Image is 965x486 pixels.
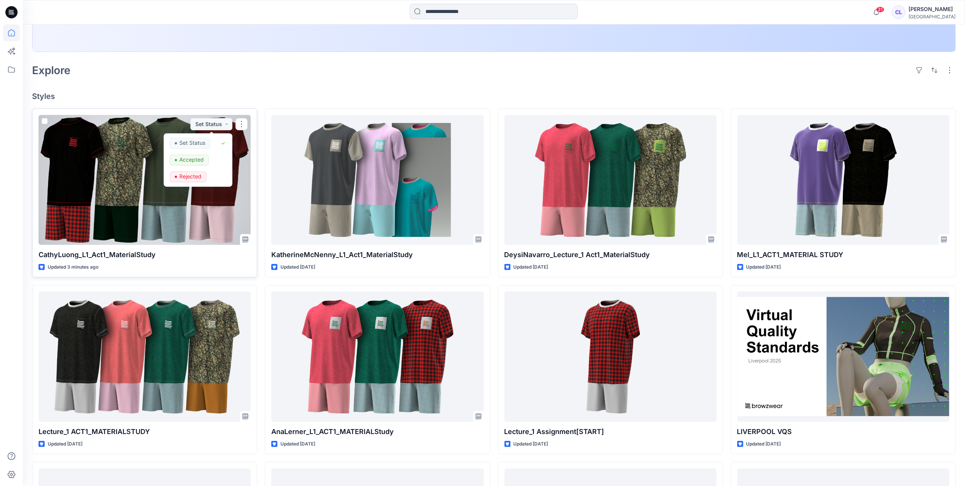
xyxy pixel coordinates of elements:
[39,249,251,260] p: CathyLuong_L1_Act1_MaterialStudy
[179,172,201,181] p: Rejected
[737,292,949,421] a: LIVERPOOL VQS
[504,249,717,260] p: DeysiNavarro_Lecture_1 Act1_MaterialStudy
[179,138,205,148] p: Set Status
[271,115,483,245] a: KatherineMcNenny_L1_Act1_MaterialStudy
[892,5,905,19] div: CL
[32,64,71,76] h2: Explore
[271,292,483,421] a: AnaLerner_L1_ACT1_MATERIALStudy
[504,426,717,437] p: Lecture_1 Assignment[START]
[909,5,955,14] div: [PERSON_NAME]
[504,292,717,421] a: Lecture_1 Assignment[START]
[504,115,717,245] a: DeysiNavarro_Lecture_1 Act1_MaterialStudy
[746,263,781,271] p: Updated [DATE]
[876,6,884,13] span: 31
[179,155,204,165] p: Accepted
[746,440,781,448] p: Updated [DATE]
[271,426,483,437] p: AnaLerner_L1_ACT1_MATERIALStudy
[48,440,82,448] p: Updated [DATE]
[737,115,949,245] a: Mel_L1_ACT1_MATERIAL STUDY
[39,115,251,245] a: CathyLuong_L1_Act1_MaterialStudy
[39,292,251,421] a: Lecture_1 ACT1_MATERIALSTUDY
[737,426,949,437] p: LIVERPOOL VQS
[280,440,315,448] p: Updated [DATE]
[280,263,315,271] p: Updated [DATE]
[32,92,956,101] h4: Styles
[271,249,483,260] p: KatherineMcNenny_L1_Act1_MaterialStudy
[39,426,251,437] p: Lecture_1 ACT1_MATERIALSTUDY
[514,440,548,448] p: Updated [DATE]
[514,263,548,271] p: Updated [DATE]
[737,249,949,260] p: Mel_L1_ACT1_MATERIAL STUDY
[48,263,98,271] p: Updated 3 minutes ago
[909,14,955,19] div: [GEOGRAPHIC_DATA]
